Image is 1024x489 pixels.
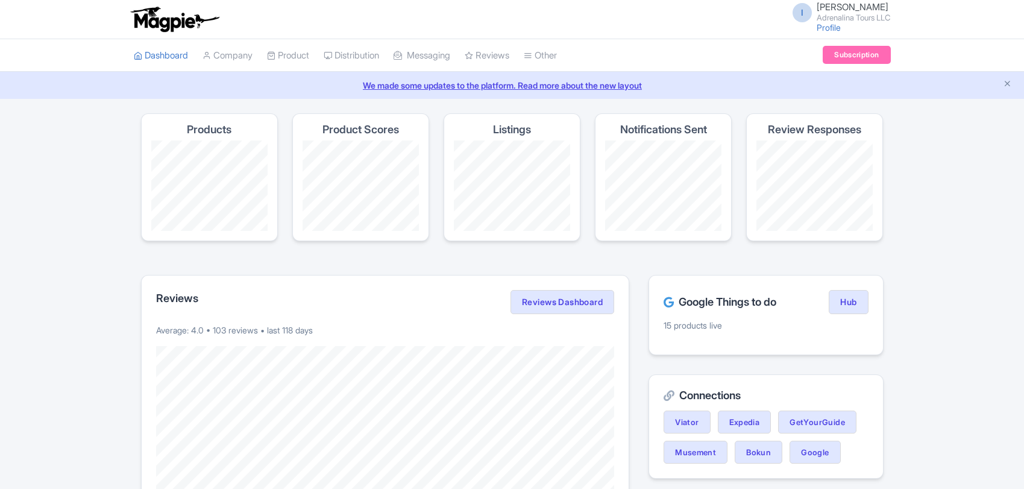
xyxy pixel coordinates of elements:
h2: Connections [664,390,868,402]
p: 15 products live [664,319,868,332]
a: Viator [664,411,710,434]
a: Reviews [465,39,509,72]
h4: Notifications Sent [620,124,707,136]
a: GetYourGuide [778,411,856,434]
span: [PERSON_NAME] [817,1,888,13]
a: Expedia [718,411,771,434]
a: We made some updates to the platform. Read more about the new layout [7,79,1017,92]
button: Close announcement [1003,78,1012,92]
a: Product [267,39,309,72]
a: Subscription [823,46,890,64]
a: Profile [817,22,841,33]
a: Distribution [324,39,379,72]
a: Musement [664,441,727,464]
h4: Listings [493,124,531,136]
a: Dashboard [134,39,188,72]
p: Average: 4.0 • 103 reviews • last 118 days [156,324,615,336]
a: Messaging [394,39,450,72]
a: Other [524,39,557,72]
a: Bokun [735,441,782,464]
h4: Product Scores [322,124,399,136]
a: Google [790,441,840,464]
span: I [793,3,812,22]
h2: Reviews [156,292,198,304]
img: logo-ab69f6fb50320c5b225c76a69d11143b.png [128,6,221,33]
a: I [PERSON_NAME] Adrenalina Tours LLC [785,2,891,22]
small: Adrenalina Tours LLC [817,14,891,22]
h2: Google Things to do [664,296,776,308]
h4: Products [187,124,231,136]
a: Reviews Dashboard [510,290,614,314]
a: Hub [829,290,868,314]
a: Company [203,39,253,72]
h4: Review Responses [768,124,861,136]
